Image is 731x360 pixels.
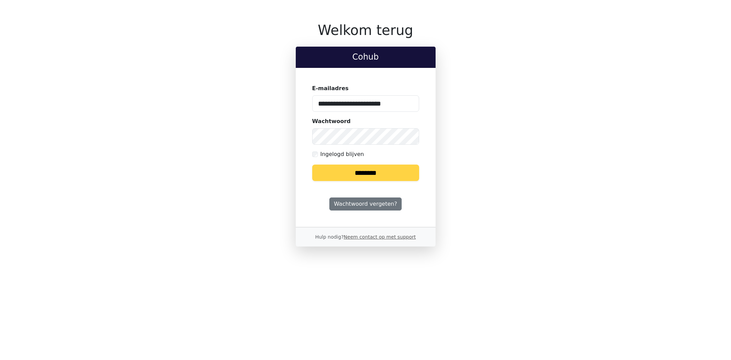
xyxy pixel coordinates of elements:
[296,22,436,38] h1: Welkom terug
[344,234,416,240] a: Neem contact op met support
[312,84,349,93] label: E-mailadres
[315,234,416,240] small: Hulp nodig?
[312,117,351,125] label: Wachtwoord
[301,52,430,62] h2: Cohub
[329,197,401,211] a: Wachtwoord vergeten?
[320,150,364,158] label: Ingelogd blijven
